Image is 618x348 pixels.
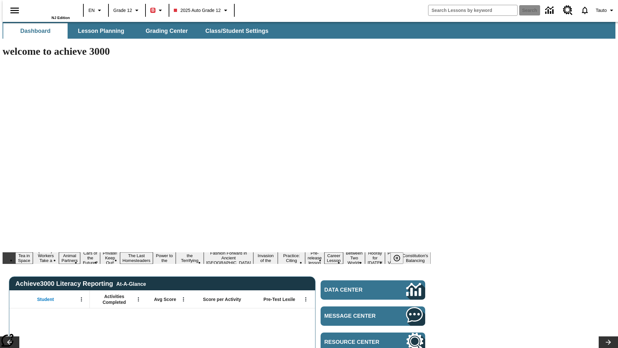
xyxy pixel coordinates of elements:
[135,23,199,39] button: Grading Center
[324,287,385,293] span: Data Center
[593,5,618,16] button: Profile/Settings
[113,7,132,14] span: Grade 12
[3,45,431,57] h1: welcome to achieve 3000
[541,2,559,19] a: Data Center
[385,250,400,266] button: Slide 16 Point of View
[148,5,167,16] button: Boost Class color is red. Change class color
[80,250,100,266] button: Slide 4 Cars of the Future?
[343,250,365,266] button: Slide 14 Between Two Worlds
[174,7,220,14] span: 2025 Auto Grade 12
[301,295,311,304] button: Open Menu
[264,296,295,302] span: Pre-Test Lexile
[321,280,425,300] a: Data Center
[321,306,425,326] a: Message Center
[599,336,618,348] button: Lesson carousel, Next
[77,295,86,304] button: Open Menu
[305,250,324,266] button: Slide 12 Pre-release lesson
[37,296,54,302] span: Student
[151,6,154,14] span: B
[324,313,387,319] span: Message Center
[15,280,146,287] span: Achieve3000 Literacy Reporting
[78,27,124,35] span: Lesson Planning
[69,23,133,39] button: Lesson Planning
[3,23,68,39] button: Dashboard
[154,296,176,302] span: Avg Score
[153,247,176,269] button: Slide 7 Solar Power to the People
[33,247,59,269] button: Slide 2 Labor Day: Workers Take a Stand
[204,250,254,266] button: Slide 9 Fashion Forward in Ancient Rome
[203,296,241,302] span: Score per Activity
[134,295,143,304] button: Open Menu
[93,294,136,305] span: Activities Completed
[59,252,80,264] button: Slide 3 Animal Partners
[15,252,33,264] button: Slide 1 Tea in Space
[20,27,51,35] span: Dashboard
[120,252,153,264] button: Slide 6 The Last Homesteaders
[400,247,431,269] button: Slide 17 The Constitution's Balancing Act
[51,16,70,20] span: NJ Edition
[100,250,120,266] button: Slide 5 Private! Keep Out!
[89,7,95,14] span: EN
[176,247,204,269] button: Slide 8 Attack of the Terrifying Tomatoes
[253,247,278,269] button: Slide 10 The Invasion of the Free CD
[179,295,188,304] button: Open Menu
[5,1,24,20] button: Open side menu
[576,2,593,19] a: Notifications
[111,5,143,16] button: Grade: Grade 12, Select a grade
[3,23,274,39] div: SubNavbar
[390,252,410,264] div: Pause
[3,22,615,39] div: SubNavbar
[596,7,607,14] span: Tauto
[200,23,274,39] button: Class/Student Settings
[324,252,343,264] button: Slide 13 Career Lesson
[86,5,106,16] button: Language: EN, Select a language
[365,250,385,266] button: Slide 15 Hooray for Constitution Day!
[116,280,146,287] div: At-A-Glance
[324,339,387,345] span: Resource Center
[278,247,305,269] button: Slide 11 Mixed Practice: Citing Evidence
[428,5,517,15] input: search field
[559,2,576,19] a: Resource Center, Will open in new tab
[171,5,232,16] button: Class: 2025 Auto Grade 12, Select your class
[390,252,403,264] button: Pause
[28,3,70,16] a: Home
[28,2,70,20] div: Home
[145,27,188,35] span: Grading Center
[205,27,268,35] span: Class/Student Settings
